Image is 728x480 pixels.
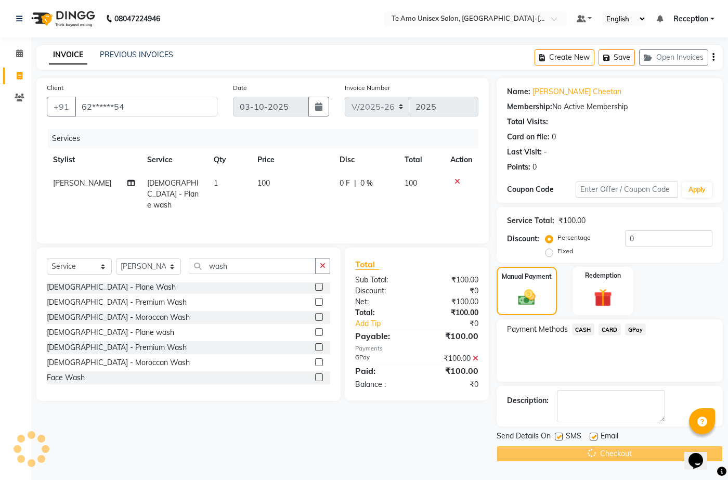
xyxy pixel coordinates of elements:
div: Points: [507,162,530,173]
span: [DEMOGRAPHIC_DATA] - Plane wash [147,178,199,210]
label: Percentage [557,233,591,242]
div: [DEMOGRAPHIC_DATA] - Moroccan Wash [47,312,190,323]
div: Face Wash [47,372,85,383]
div: - [544,147,547,158]
div: ₹100.00 [417,307,486,318]
th: Total [398,148,444,172]
img: _gift.svg [588,287,618,309]
div: Last Visit: [507,147,542,158]
label: Invoice Number [345,83,390,93]
label: Client [47,83,63,93]
span: CASH [572,323,594,335]
a: INVOICE [49,46,87,64]
span: 1 [214,178,218,188]
div: Payments [355,344,478,353]
div: Payable: [347,330,417,342]
div: 0 [552,132,556,142]
span: | [354,178,356,189]
label: Manual Payment [502,272,552,281]
span: 0 % [360,178,373,189]
span: Total [355,259,379,270]
a: PREVIOUS INVOICES [100,50,173,59]
div: Net: [347,296,417,307]
span: SMS [566,431,581,444]
div: Total Visits: [507,116,548,127]
div: Membership: [507,101,552,112]
span: Reception [673,14,708,24]
th: Action [444,148,478,172]
div: Balance : [347,379,417,390]
button: +91 [47,97,76,116]
span: Send Details On [497,431,551,444]
div: ₹100.00 [558,215,586,226]
a: Add Tip [347,318,428,329]
th: Disc [333,148,398,172]
div: ₹100.00 [417,275,486,286]
label: Fixed [557,247,573,256]
span: 0 F [340,178,350,189]
th: Stylist [47,148,141,172]
div: ₹0 [428,318,486,329]
div: [DEMOGRAPHIC_DATA] - Premium Wash [47,342,187,353]
button: Save [599,49,635,66]
div: Service Total: [507,215,554,226]
input: Enter Offer / Coupon Code [576,181,679,198]
div: GPay [347,353,417,364]
div: ₹0 [417,286,486,296]
div: 0 [532,162,537,173]
label: Redemption [585,271,621,280]
input: Search or Scan [189,258,316,274]
button: Apply [682,182,712,198]
div: ₹100.00 [417,353,486,364]
div: Name: [507,86,530,97]
b: 08047224946 [114,4,160,33]
th: Price [251,148,333,172]
div: Paid: [347,365,417,377]
img: logo [27,4,98,33]
div: [DEMOGRAPHIC_DATA] - Premium Wash [47,297,187,308]
div: [DEMOGRAPHIC_DATA] - Plane Wash [47,282,176,293]
iframe: chat widget [684,438,718,470]
div: Description: [507,395,549,406]
div: No Active Membership [507,101,712,112]
label: Date [233,83,247,93]
img: _cash.svg [513,288,541,307]
div: ₹100.00 [417,365,486,377]
div: ₹100.00 [417,296,486,307]
span: Email [601,431,618,444]
div: [DEMOGRAPHIC_DATA] - Plane wash [47,327,174,338]
div: Discount: [507,233,539,244]
div: [DEMOGRAPHIC_DATA] - Moroccan Wash [47,357,190,368]
span: GPay [625,323,646,335]
span: 100 [405,178,417,188]
button: Create New [535,49,594,66]
div: Coupon Code [507,184,576,195]
div: Services [48,129,486,148]
div: Total: [347,307,417,318]
input: Search by Name/Mobile/Email/Code [75,97,217,116]
span: Payment Methods [507,324,568,335]
span: 100 [257,178,270,188]
th: Qty [207,148,252,172]
a: [PERSON_NAME] Cheetan [532,86,621,97]
div: ₹0 [417,379,486,390]
div: Sub Total: [347,275,417,286]
div: ₹100.00 [417,330,486,342]
th: Service [141,148,207,172]
div: Card on file: [507,132,550,142]
div: Discount: [347,286,417,296]
button: Open Invoices [639,49,708,66]
span: [PERSON_NAME] [53,178,111,188]
span: CARD [599,323,621,335]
